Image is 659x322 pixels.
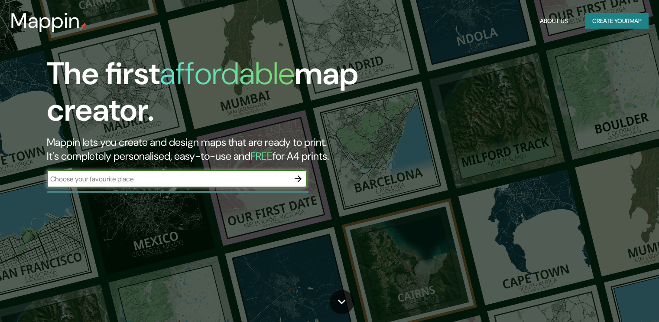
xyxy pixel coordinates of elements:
button: About Us [536,13,571,29]
h2: Mappin lets you create and design maps that are ready to print. It's completely personalised, eas... [47,135,377,163]
h5: FREE [250,149,273,163]
button: Create yourmap [585,13,649,29]
h3: Mappin [10,9,80,33]
h1: The first map creator. [47,56,377,135]
input: Choose your favourite place [47,174,289,184]
h1: affordable [160,53,295,94]
img: mappin-pin [80,23,87,30]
